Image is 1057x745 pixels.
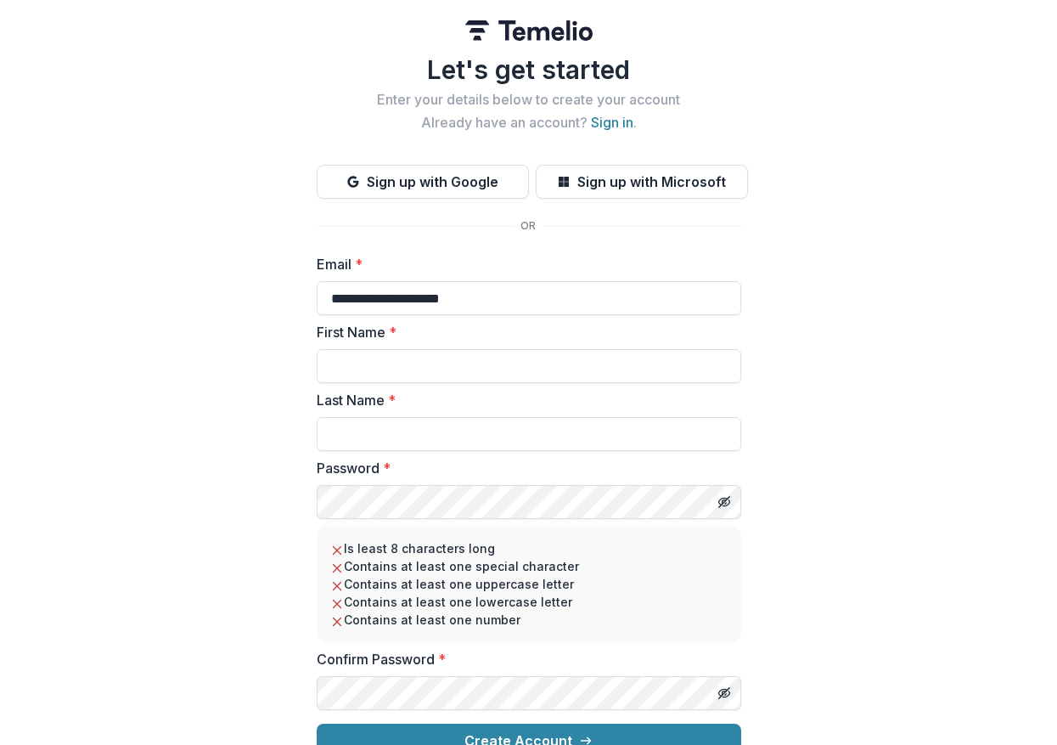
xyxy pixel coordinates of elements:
[330,611,728,629] li: Contains at least one number
[317,322,731,342] label: First Name
[317,165,529,199] button: Sign up with Google
[330,575,728,593] li: Contains at least one uppercase letter
[330,593,728,611] li: Contains at least one lowercase letter
[711,680,738,707] button: Toggle password visibility
[317,390,731,410] label: Last Name
[465,20,593,41] img: Temelio
[317,458,731,478] label: Password
[317,649,731,669] label: Confirm Password
[591,114,633,131] a: Sign in
[711,488,738,516] button: Toggle password visibility
[330,557,728,575] li: Contains at least one special character
[317,254,731,274] label: Email
[330,539,728,557] li: Is least 8 characters long
[536,165,748,199] button: Sign up with Microsoft
[317,54,741,85] h1: Let's get started
[317,92,741,108] h2: Enter your details below to create your account
[317,115,741,131] h2: Already have an account? .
